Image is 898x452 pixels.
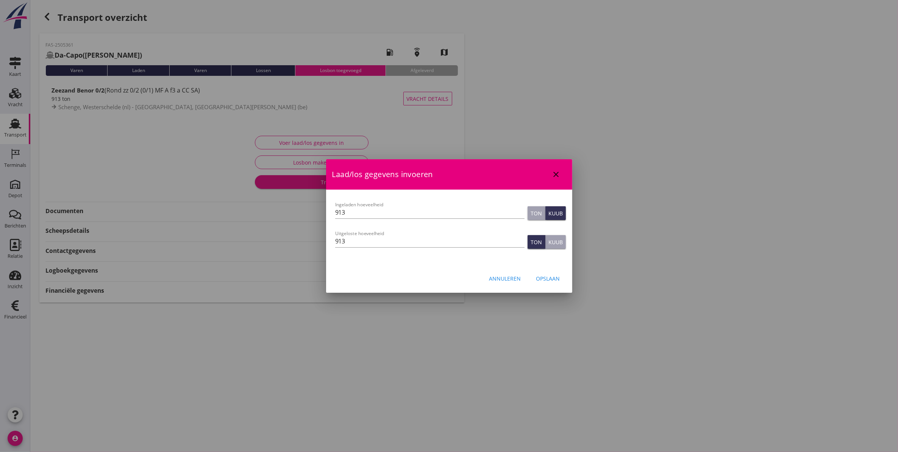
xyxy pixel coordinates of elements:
button: Kuub [545,206,566,220]
div: Laad/los gegevens invoeren [326,159,572,190]
div: Ton [531,238,542,246]
input: Ingeladen hoeveelheid [335,206,525,218]
div: Annuleren [489,275,521,282]
div: Kuub [548,238,563,246]
button: Opslaan [530,272,566,285]
div: Ton [531,209,542,217]
div: Opslaan [536,275,560,282]
i: close [552,170,561,179]
button: Kuub [545,235,566,249]
button: Annuleren [483,272,527,285]
div: Kuub [548,209,563,217]
button: Ton [528,206,545,220]
button: Ton [528,235,545,249]
input: Uitgeloste hoeveelheid [335,235,525,247]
